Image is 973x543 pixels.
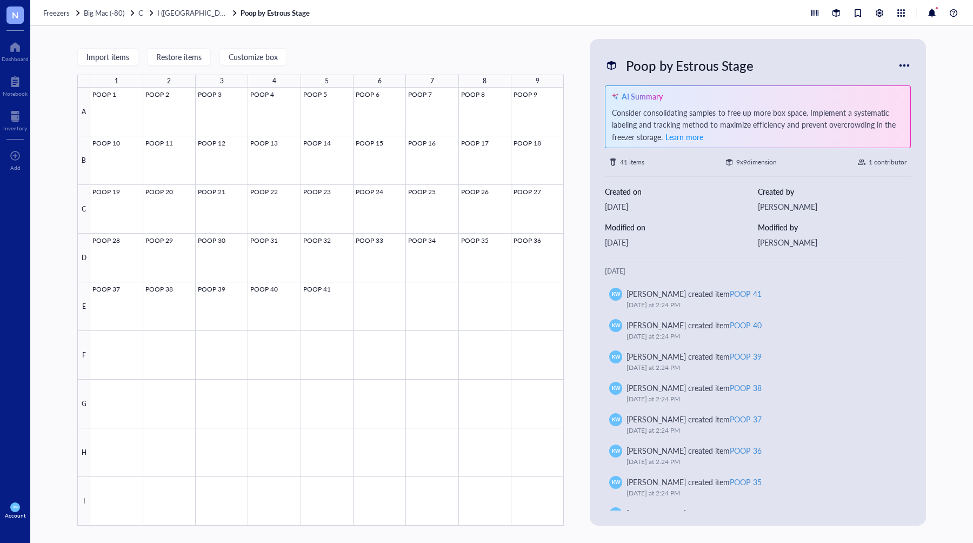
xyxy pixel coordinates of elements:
div: [DATE] at 2:24 PM [627,456,898,467]
a: KW[PERSON_NAME] created itemPOOP 39[DATE] at 2:24 PM [605,346,911,378]
div: 2 [167,75,171,88]
div: [DATE] at 2:24 PM [627,362,898,373]
div: 41 items [620,157,644,168]
div: I [77,477,90,526]
span: KW [611,290,620,298]
div: [PERSON_NAME] created item [627,382,761,394]
div: [DATE] at 2:24 PM [627,394,898,405]
div: 9 x 9 dimension [736,157,777,168]
div: 5 [325,75,329,88]
div: A [77,88,90,136]
div: F [77,331,90,380]
span: KW [611,479,620,486]
button: Restore items [147,48,211,65]
div: Notebook [3,90,28,97]
span: Import items [86,52,129,61]
div: Consider consolidating samples to free up more box space. Implement a systematic labeling and tra... [612,107,904,143]
div: 6 [378,75,382,88]
div: H [77,428,90,477]
div: POOP 34 [730,508,761,519]
div: [DATE] at 2:24 PM [627,425,898,436]
div: Modified by [758,221,911,233]
span: N [12,8,18,22]
div: Modified on [605,221,758,233]
a: KW[PERSON_NAME] created itemPOOP 35[DATE] at 2:24 PM [605,472,911,503]
div: POOP 35 [730,476,761,487]
div: Account [5,512,26,519]
div: [DATE] at 2:24 PM [627,331,898,342]
div: Poop by Estrous Stage [621,54,758,77]
div: POOP 37 [730,414,761,425]
span: KW [12,505,18,509]
a: KW[PERSON_NAME] created itemPOOP 41[DATE] at 2:24 PM [605,283,911,315]
div: [PERSON_NAME] created item [627,413,761,425]
div: G [77,380,90,428]
div: [PERSON_NAME] created item [627,319,761,331]
div: Dashboard [2,56,29,62]
a: KW[PERSON_NAME] created itemPOOP 34 [605,503,911,534]
div: POOP 36 [730,445,761,456]
div: 9 [536,75,539,88]
a: KW[PERSON_NAME] created itemPOOP 40[DATE] at 2:24 PM [605,315,911,346]
div: 4 [272,75,276,88]
div: [DATE] at 2:24 PM [627,488,898,499]
span: KW [611,353,620,361]
span: KW [611,416,620,423]
div: C [77,185,90,234]
span: KW [611,322,620,329]
div: [PERSON_NAME] created item [627,445,761,456]
div: 3 [220,75,224,88]
a: KW[PERSON_NAME] created itemPOOP 37[DATE] at 2:24 PM [605,409,911,440]
span: Big Mac (-80) [84,8,124,18]
span: Restore items [156,52,202,61]
a: Poop by Estrous Stage [241,8,312,18]
a: CI ([GEOGRAPHIC_DATA]) [138,8,238,18]
span: Learn more [665,131,703,142]
div: POOP 38 [730,382,761,393]
div: [DATE] [605,236,758,248]
a: Big Mac (-80) [84,8,136,18]
span: Customize box [229,52,278,61]
div: [PERSON_NAME] created item [627,288,761,300]
span: C [138,8,143,18]
button: Learn more [665,130,704,143]
span: I ([GEOGRAPHIC_DATA]) [157,8,237,18]
span: KW [611,447,620,455]
div: POOP 41 [730,288,761,299]
div: 7 [430,75,434,88]
div: Created on [605,186,758,197]
div: [DATE] [605,266,911,277]
div: B [77,136,90,185]
a: KW[PERSON_NAME] created itemPOOP 38[DATE] at 2:24 PM [605,378,911,409]
div: [DATE] [605,201,758,213]
div: [PERSON_NAME] created item [627,350,761,362]
button: Import items [77,48,138,65]
div: [DATE] at 2:24 PM [627,300,898,310]
div: [PERSON_NAME] created item [627,476,761,488]
a: Freezers [43,8,82,18]
a: Inventory [3,108,27,131]
div: D [77,234,90,282]
a: Dashboard [2,38,29,62]
div: POOP 39 [730,351,761,362]
div: 8 [483,75,486,88]
a: KW[PERSON_NAME] created itemPOOP 36[DATE] at 2:24 PM [605,440,911,472]
div: 1 [115,75,118,88]
div: 1 contributor [869,157,907,168]
span: Freezers [43,8,70,18]
div: POOP 40 [730,320,761,330]
div: AI Summary [622,90,663,102]
a: Notebook [3,73,28,97]
span: KW [611,510,620,518]
div: Add [10,164,21,171]
div: [PERSON_NAME] created item [627,507,761,519]
div: [PERSON_NAME] [758,201,911,213]
div: Created by [758,186,911,197]
div: [PERSON_NAME] [758,236,911,248]
div: E [77,282,90,331]
span: KW [611,385,620,392]
button: Customize box [219,48,287,65]
div: Inventory [3,125,27,131]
